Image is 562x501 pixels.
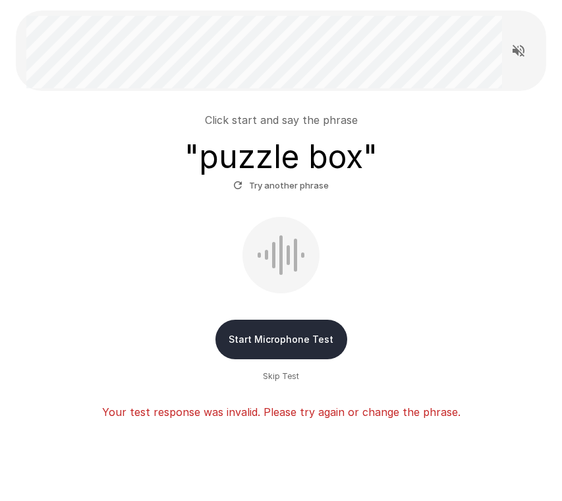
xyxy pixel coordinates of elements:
p: Your test response was invalid. Please try again or change the phrase. [102,404,461,420]
h3: " puzzle box " [184,138,378,175]
span: Skip Test [263,370,299,383]
button: Try another phrase [230,175,332,196]
p: Click start and say the phrase [205,112,358,128]
button: Read questions aloud [505,38,532,64]
button: Start Microphone Test [215,320,347,359]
